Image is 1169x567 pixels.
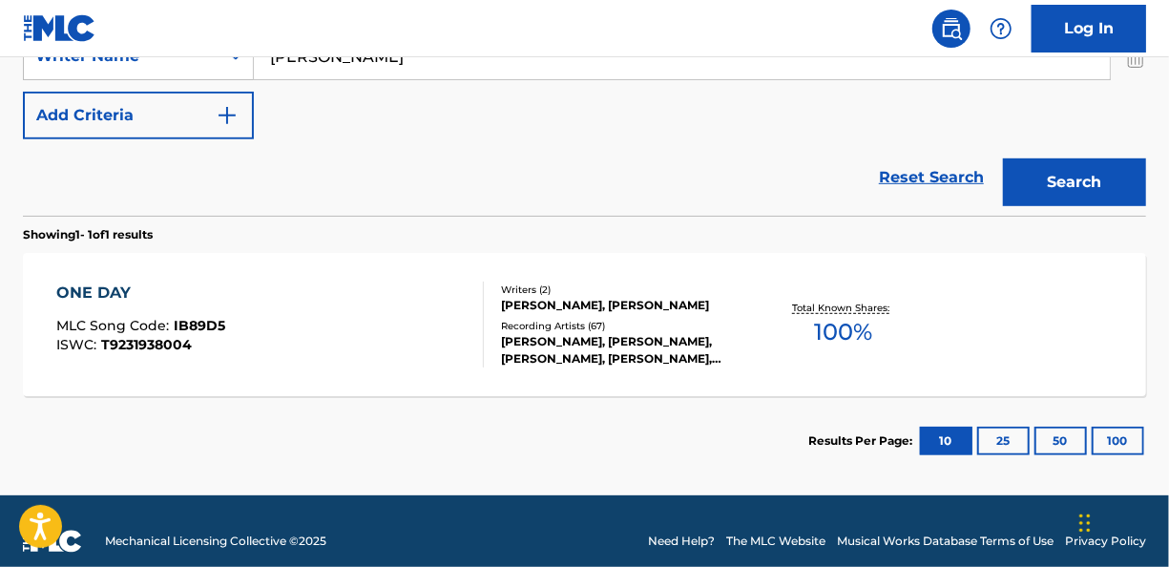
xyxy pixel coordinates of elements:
img: 9d2ae6d4665cec9f34b9.svg [216,104,239,127]
a: The MLC Website [726,533,825,550]
div: Recording Artists ( 67 ) [502,319,751,333]
div: [PERSON_NAME], [PERSON_NAME] [502,297,751,314]
button: Add Criteria [23,92,254,139]
div: ONE DAY [56,282,225,304]
a: Musical Works Database Terms of Use [837,533,1054,550]
p: Showing 1 - 1 of 1 results [23,226,153,243]
div: Drag [1079,494,1091,552]
div: Help [982,10,1020,48]
p: Total Known Shares: [792,301,894,315]
a: Public Search [932,10,971,48]
iframe: Chat Widget [1074,475,1169,567]
a: Reset Search [869,157,993,199]
img: help [990,17,1012,40]
img: logo [23,530,82,553]
span: 100 % [814,315,872,349]
img: search [940,17,963,40]
span: MLC Song Code : [56,317,174,334]
p: Results Per Page: [808,432,917,450]
button: 50 [1034,427,1087,455]
button: 100 [1092,427,1144,455]
a: Log In [1032,5,1146,52]
span: Mechanical Licensing Collective © 2025 [105,533,326,550]
button: 10 [920,427,972,455]
button: Search [1003,158,1146,206]
img: MLC Logo [23,14,96,42]
a: Privacy Policy [1065,533,1146,550]
span: T9231938004 [101,336,192,353]
div: [PERSON_NAME], [PERSON_NAME], [PERSON_NAME], [PERSON_NAME], [PERSON_NAME] [502,333,751,367]
span: ISWC : [56,336,101,353]
a: Need Help? [648,533,715,550]
a: ONE DAYMLC Song Code:IB89D5ISWC:T9231938004Writers (2)[PERSON_NAME], [PERSON_NAME]Recording Artis... [23,253,1146,396]
div: Writers ( 2 ) [502,283,751,297]
button: 25 [977,427,1030,455]
span: IB89D5 [174,317,225,334]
